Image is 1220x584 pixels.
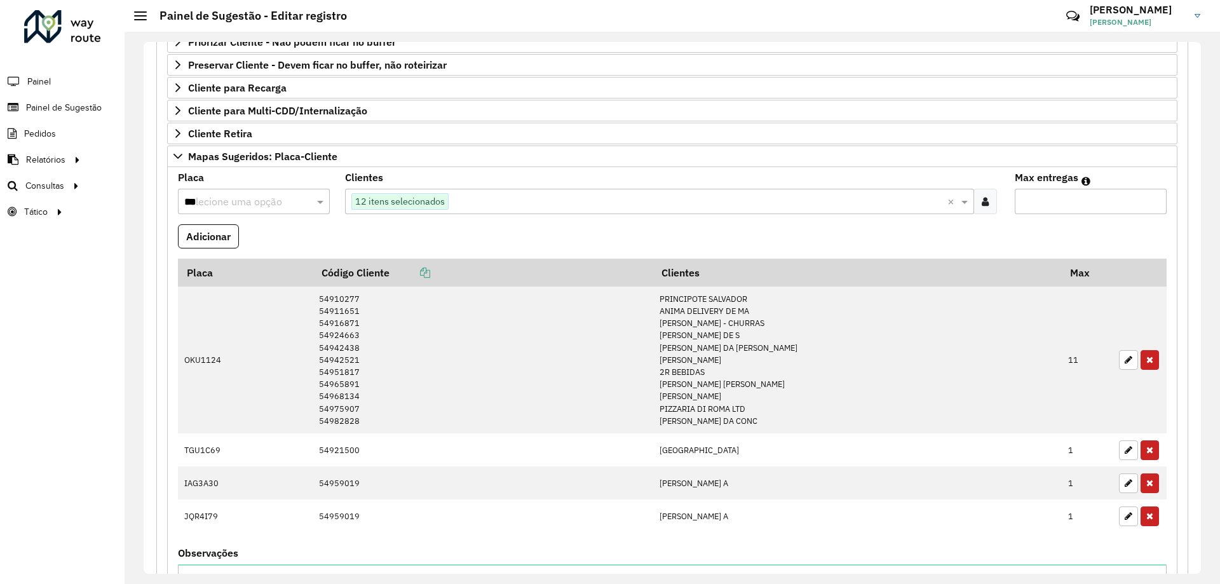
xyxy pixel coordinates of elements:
a: Preservar Cliente - Devem ficar no buffer, não roteirizar [167,54,1177,76]
td: [PERSON_NAME] A [653,466,1062,499]
span: Painel [27,75,51,88]
th: Max [1062,259,1113,286]
a: Contato Rápido [1059,3,1087,30]
label: Clientes [345,170,383,185]
label: Max entregas [1015,170,1078,185]
span: Pedidos [24,127,56,140]
a: Cliente para Recarga [167,77,1177,98]
label: Observações [178,545,238,560]
th: Placa [178,259,313,286]
span: Consultas [25,179,64,193]
td: 54921500 [313,433,653,466]
th: Clientes [653,259,1062,286]
a: Cliente para Multi-CDD/Internalização [167,100,1177,121]
td: 1 [1062,433,1113,466]
td: [PERSON_NAME] A [653,499,1062,533]
td: 11 [1062,286,1113,433]
td: PRINCIPOTE SALVADOR ANIMA DELIVERY DE MA [PERSON_NAME] - CHURRAS [PERSON_NAME] DE S [PERSON_NAME]... [653,286,1062,433]
span: Cliente para Multi-CDD/Internalização [188,105,367,116]
h3: [PERSON_NAME] [1090,4,1185,16]
td: JQR4I79 [178,499,313,533]
span: Preservar Cliente - Devem ficar no buffer, não roteirizar [188,60,447,70]
td: TGU1C69 [178,433,313,466]
span: Mapas Sugeridos: Placa-Cliente [188,151,337,161]
span: Cliente Retira [188,128,252,139]
td: [GEOGRAPHIC_DATA] [653,433,1062,466]
span: Tático [24,205,48,219]
label: Placa [178,170,204,185]
th: Código Cliente [313,259,653,286]
td: 1 [1062,466,1113,499]
td: 54959019 [313,499,653,533]
td: OKU1124 [178,286,313,433]
td: IAG3A30 [178,466,313,499]
span: Clear all [947,194,958,209]
a: Copiar [390,266,430,279]
span: 12 itens selecionados [352,194,448,209]
a: Mapas Sugeridos: Placa-Cliente [167,146,1177,167]
button: Adicionar [178,224,239,248]
h2: Painel de Sugestão - Editar registro [147,9,347,23]
a: Cliente Retira [167,123,1177,144]
span: [PERSON_NAME] [1090,17,1185,28]
span: Painel de Sugestão [26,101,102,114]
span: Cliente para Recarga [188,83,287,93]
em: Máximo de clientes que serão colocados na mesma rota com os clientes informados [1081,176,1090,186]
a: Priorizar Cliente - Não podem ficar no buffer [167,31,1177,53]
td: 54959019 [313,466,653,499]
td: 1 [1062,499,1113,533]
span: Priorizar Cliente - Não podem ficar no buffer [188,37,396,47]
span: Relatórios [26,153,65,166]
td: 54910277 54911651 54916871 54924663 54942438 54942521 54951817 54965891 54968134 54975907 54982828 [313,286,653,433]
